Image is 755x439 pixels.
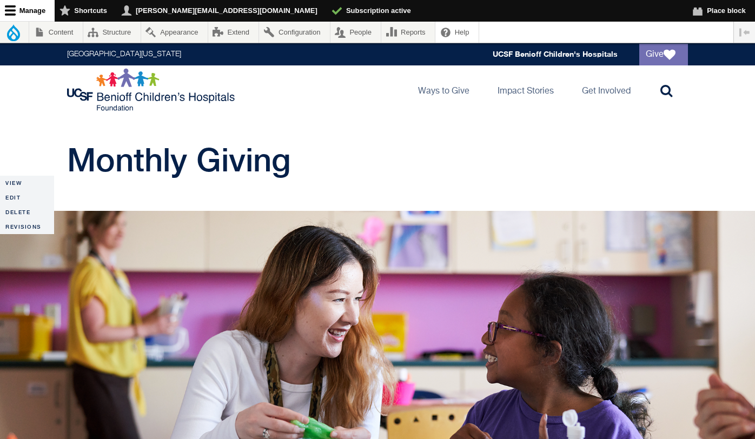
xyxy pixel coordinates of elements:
[639,44,688,65] a: Give
[259,22,329,43] a: Configuration
[734,22,755,43] button: Vertical orientation
[493,50,618,59] a: UCSF Benioff Children's Hospitals
[573,65,639,114] a: Get Involved
[208,22,259,43] a: Extend
[67,68,237,111] img: Logo for UCSF Benioff Children's Hospitals Foundation
[67,141,291,178] span: Monthly Giving
[29,22,83,43] a: Content
[435,22,479,43] a: Help
[67,51,181,58] a: [GEOGRAPHIC_DATA][US_STATE]
[409,65,478,114] a: Ways to Give
[381,22,435,43] a: Reports
[489,65,562,114] a: Impact Stories
[330,22,381,43] a: People
[83,22,141,43] a: Structure
[141,22,208,43] a: Appearance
